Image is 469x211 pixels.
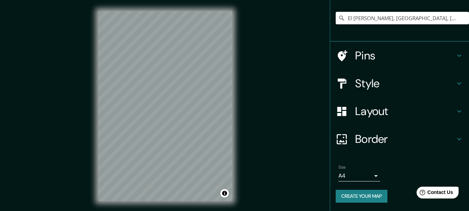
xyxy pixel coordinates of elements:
div: Border [330,125,469,153]
input: Pick your city or area [336,12,469,24]
div: Layout [330,97,469,125]
h4: Pins [355,49,455,63]
label: Size [338,164,346,170]
h4: Style [355,76,455,90]
button: Create your map [336,190,387,203]
div: A4 [338,170,380,181]
button: Toggle attribution [220,189,229,197]
canvas: Map [98,11,232,201]
div: Pins [330,42,469,70]
div: Style [330,70,469,97]
iframe: Help widget launcher [407,184,461,203]
h4: Border [355,132,455,146]
h4: Layout [355,104,455,118]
